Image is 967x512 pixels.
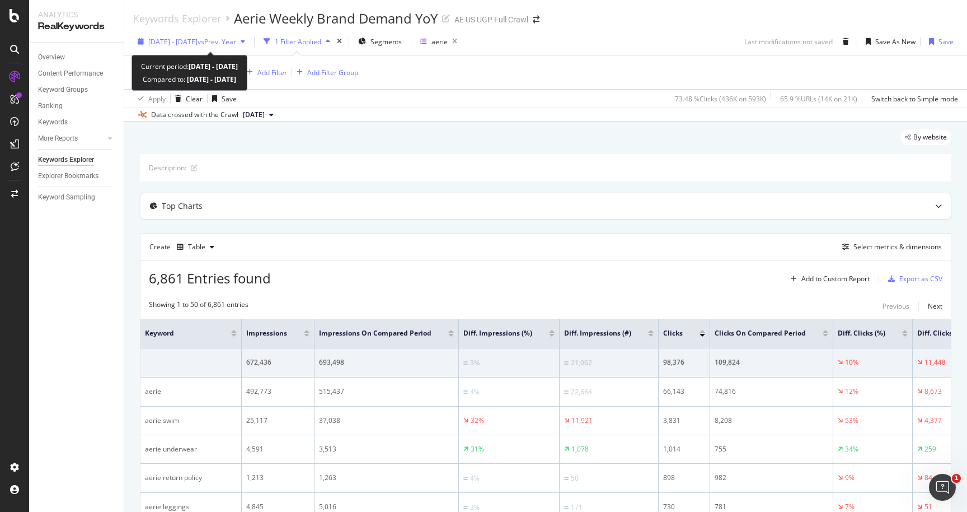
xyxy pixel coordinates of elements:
iframe: Intercom live chat [929,474,956,501]
div: Previous [882,301,909,311]
div: 672,436 [246,357,309,367]
div: 1,078 [571,444,589,454]
span: [DATE] - [DATE] [148,37,198,46]
div: Content Performance [38,68,103,80]
div: Switch back to Simple mode [871,94,958,104]
button: [DATE] [238,108,278,122]
div: 12% [845,387,858,397]
a: Keyword Sampling [38,192,116,203]
div: 492,773 [246,387,309,397]
div: Description: [149,163,186,173]
div: 8,208 [715,416,828,426]
div: legacy label [900,129,951,145]
span: Segments [370,37,402,46]
div: Keyword Groups [38,84,88,96]
a: Keywords [38,117,116,128]
div: Keywords Explorer [133,12,221,25]
div: Save [938,37,954,46]
button: Previous [882,300,909,313]
span: Impressions [246,328,287,338]
button: 1 Filter Applied [259,32,335,50]
button: Next [928,300,942,313]
div: Create [149,238,219,256]
div: Keyword Sampling [38,192,95,203]
div: Add Filter [257,68,287,77]
div: 74,816 [715,387,828,397]
div: 4,591 [246,444,309,454]
div: 31% [471,444,484,454]
a: More Reports [38,133,105,145]
button: Apply [133,90,166,108]
div: times [335,36,344,47]
span: Clicks [663,328,683,338]
button: aerie [416,32,462,50]
div: Add to Custom Report [801,276,870,282]
div: 22,664 [571,387,592,397]
div: Aerie Weekly Brand Demand YoY [234,9,438,28]
div: 4% [470,387,480,397]
div: 1,213 [246,473,309,483]
img: Equal [463,361,468,365]
span: 1 [952,474,961,483]
button: Clear [171,90,203,108]
div: 5,016 [319,502,454,512]
div: 1,014 [663,444,705,454]
div: 4,845 [246,502,309,512]
div: 8,673 [924,387,942,397]
a: Content Performance [38,68,116,80]
div: 73.48 % Clicks ( 436K on 593K ) [675,94,766,104]
span: Diff. Clicks (%) [838,328,885,338]
div: 53% [845,416,858,426]
span: Diff. Impressions (%) [463,328,532,338]
img: Equal [463,506,468,509]
div: Export as CSV [899,274,942,283]
img: Equal [463,390,468,394]
div: 109,824 [715,357,828,367]
div: 10% [845,357,858,367]
span: Impressions On Compared Period [319,328,431,338]
img: Equal [564,361,569,365]
a: Overview [38,52,116,63]
button: Switch back to Simple mode [867,90,958,108]
div: aerie underwear [145,444,237,454]
img: Equal [564,390,569,394]
div: Top Charts [162,201,203,212]
a: Keyword Groups [38,84,116,96]
span: Keyword [145,328,214,338]
button: Add to Custom Report [786,270,870,288]
div: aerie return policy [145,473,237,483]
img: Equal [564,477,569,480]
div: Save As New [875,37,916,46]
div: Table [188,244,205,250]
div: Keywords Explorer [38,154,94,166]
div: 693,498 [319,357,454,367]
span: vs Prev. Year [198,37,236,46]
div: 982 [715,473,828,483]
button: Segments [354,32,406,50]
div: Apply [148,94,166,104]
b: [DATE] - [DATE] [185,75,236,84]
div: Next [928,301,942,311]
button: Save [924,32,954,50]
div: Ranking [38,100,63,112]
div: 898 [663,473,705,483]
div: 32% [471,416,484,426]
div: 259 [924,444,936,454]
span: Diff. Clicks (#) [917,328,963,338]
div: 50 [571,473,579,483]
div: 21,062 [571,358,592,368]
div: 3,831 [663,416,705,426]
div: 730 [663,502,705,512]
div: Compared to: [143,73,236,86]
div: aerie leggings [145,502,237,512]
div: 515,437 [319,387,454,397]
div: Last modifications not saved [744,37,833,46]
img: Equal [564,506,569,509]
span: By website [913,134,947,141]
span: 2024 May. 17th [243,110,265,120]
div: aerie swim [145,416,237,426]
button: Select metrics & dimensions [838,240,942,254]
div: Add Filter Group [307,68,358,77]
div: Clear [186,94,203,104]
div: 1 Filter Applied [275,37,321,46]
